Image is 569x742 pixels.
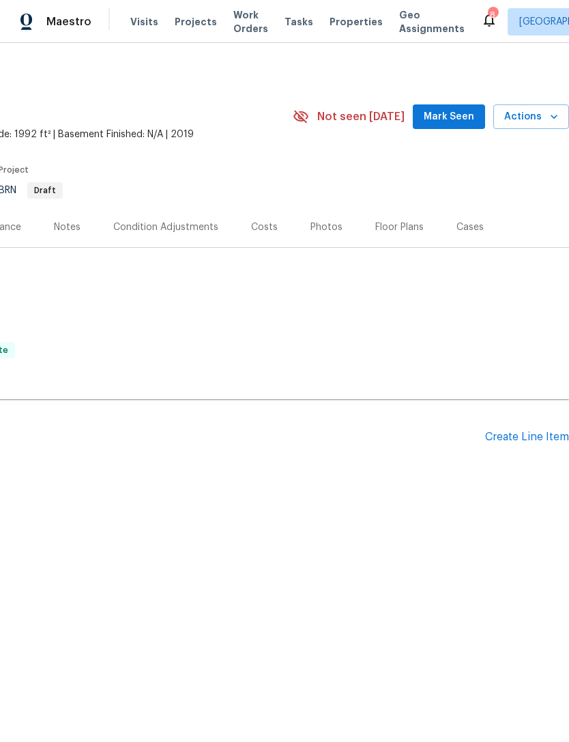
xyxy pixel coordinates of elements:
span: Draft [29,186,61,195]
span: Work Orders [233,8,268,35]
button: Actions [493,104,569,130]
div: Cases [456,220,484,234]
span: Tasks [284,17,313,27]
span: Mark Seen [424,109,474,126]
div: Costs [251,220,278,234]
span: Geo Assignments [399,8,465,35]
span: Not seen [DATE] [317,110,405,124]
div: Notes [54,220,81,234]
span: Projects [175,15,217,29]
span: Visits [130,15,158,29]
div: Floor Plans [375,220,424,234]
div: Create Line Item [485,431,569,444]
span: Maestro [46,15,91,29]
div: Condition Adjustments [113,220,218,234]
button: Mark Seen [413,104,485,130]
span: Actions [504,109,558,126]
span: Properties [330,15,383,29]
div: 8 [488,8,497,22]
div: Photos [310,220,342,234]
